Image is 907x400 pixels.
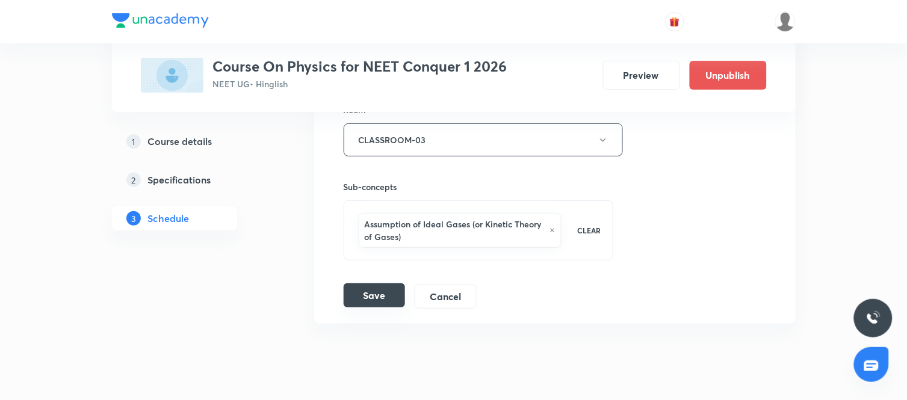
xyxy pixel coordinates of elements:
[690,61,767,90] button: Unpublish
[669,16,680,27] img: avatar
[603,61,680,90] button: Preview
[415,285,477,309] button: Cancel
[126,173,141,187] p: 2
[126,134,141,149] p: 1
[213,78,507,90] p: NEET UG • Hinglish
[112,13,209,31] a: Company Logo
[141,58,203,93] img: A51212AD-54A1-4035-9585-60F8E2010FDF_plus.png
[148,173,211,187] h5: Specifications
[148,134,212,149] h5: Course details
[775,11,796,32] img: Md Khalid Hasan Ansari
[665,12,684,31] button: avatar
[344,283,405,307] button: Save
[112,168,276,192] a: 2Specifications
[344,123,623,156] button: CLASSROOM-03
[577,225,601,236] p: CLEAR
[866,311,881,325] img: ttu
[148,211,190,226] h5: Schedule
[112,13,209,28] img: Company Logo
[213,58,507,75] h3: Course On Physics for NEET Conquer 1 2026
[126,211,141,226] p: 3
[344,180,614,193] h6: Sub-concepts
[365,218,544,243] h6: Assumption of Ideal Gases (or Kinetic Theory of Gases)
[112,129,276,153] a: 1Course details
